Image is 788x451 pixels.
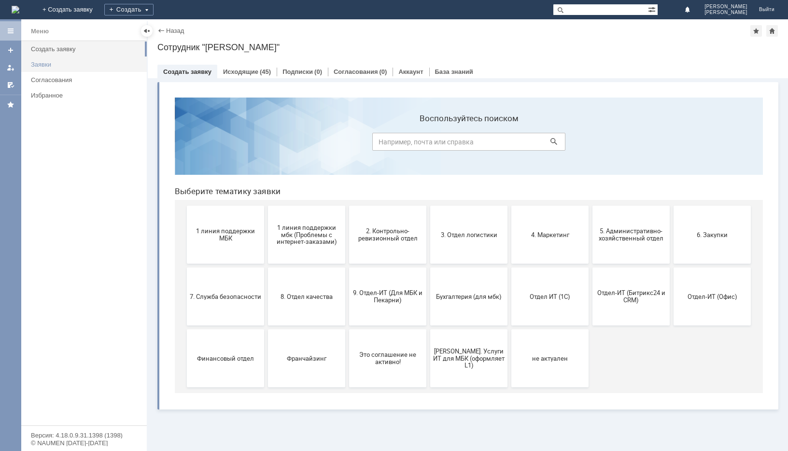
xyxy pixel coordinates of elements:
img: logo [12,6,19,14]
a: Аккаунт [398,68,423,75]
a: Заявки [27,57,145,72]
span: Расширенный поиск [648,4,658,14]
button: 4. Маркетинг [344,116,422,174]
header: Выберите тематику заявки [8,97,596,106]
a: Согласования [27,72,145,87]
a: База знаний [435,68,473,75]
span: [PERSON_NAME] [704,10,747,15]
a: Исходящие [223,68,258,75]
a: Подписки [282,68,313,75]
span: 6. Закупки [509,141,581,148]
span: Бухгалтерия (для мбк) [266,203,338,210]
button: Отдел ИТ (1С) [344,178,422,236]
input: Например, почта или справка [205,43,398,61]
a: Перейти на домашнюю страницу [12,6,19,14]
button: Это соглашение не активно! [182,240,259,297]
div: Версия: 4.18.0.9.31.1398 (1398) [31,432,137,438]
div: Сотрудник "[PERSON_NAME]" [157,42,778,52]
span: не актуален [347,265,419,272]
button: 2. Контрольно-ревизионный отдел [182,116,259,174]
div: (0) [314,68,322,75]
span: [PERSON_NAME] [704,4,747,10]
button: Отдел-ИТ (Битрикс24 и CRM) [425,178,503,236]
a: Создать заявку [3,42,18,58]
div: Избранное [31,92,130,99]
button: 5. Административно-хозяйственный отдел [425,116,503,174]
a: Мои заявки [3,60,18,75]
button: Франчайзинг [101,240,178,297]
span: Финансовый отдел [23,265,94,272]
a: Согласования [334,68,378,75]
label: Воспользуйтесь поиском [205,24,398,33]
button: Бухгалтерия (для мбк) [263,178,340,236]
div: Заявки [31,61,141,68]
button: 3. Отдел логистики [263,116,340,174]
span: 5. Административно-хозяйственный отдел [428,138,500,152]
span: Отдел-ИТ (Битрикс24 и CRM) [428,199,500,214]
button: Отдел-ИТ (Офис) [507,178,584,236]
span: 3. Отдел логистики [266,141,338,148]
div: (0) [380,68,387,75]
div: (45) [260,68,271,75]
span: [PERSON_NAME]. Услуги ИТ для МБК (оформляет L1) [266,257,338,279]
div: Согласования [31,76,141,84]
div: © NAUMEN [DATE]-[DATE] [31,440,137,446]
div: Меню [31,26,49,37]
button: 1 линия поддержки мбк (Проблемы с интернет-заказами) [101,116,178,174]
button: 8. Отдел качества [101,178,178,236]
span: 4. Маркетинг [347,141,419,148]
a: Назад [166,27,184,34]
span: 2. Контрольно-ревизионный отдел [185,138,256,152]
button: 1 линия поддержки МБК [20,116,97,174]
span: Франчайзинг [104,265,175,272]
span: 1 линия поддержки МБК [23,138,94,152]
div: Сделать домашней страницей [766,25,778,37]
div: Создать заявку [31,45,141,53]
div: Добавить в избранное [750,25,762,37]
a: Создать заявку [163,68,211,75]
span: 7. Служба безопасности [23,203,94,210]
span: 8. Отдел качества [104,203,175,210]
span: Отдел-ИТ (Офис) [509,203,581,210]
div: Создать [104,4,154,15]
span: Это соглашение не активно! [185,261,256,276]
button: 7. Служба безопасности [20,178,97,236]
a: Создать заявку [27,42,145,56]
button: не актуален [344,240,422,297]
button: [PERSON_NAME]. Услуги ИТ для МБК (оформляет L1) [263,240,340,297]
button: 6. Закупки [507,116,584,174]
span: 1 линия поддержки мбк (Проблемы с интернет-заказами) [104,134,175,155]
div: Скрыть меню [141,25,153,37]
button: 9. Отдел-ИТ (Для МБК и Пекарни) [182,178,259,236]
span: 9. Отдел-ИТ (Для МБК и Пекарни) [185,199,256,214]
a: Мои согласования [3,77,18,93]
span: Отдел ИТ (1С) [347,203,419,210]
button: Финансовый отдел [20,240,97,297]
